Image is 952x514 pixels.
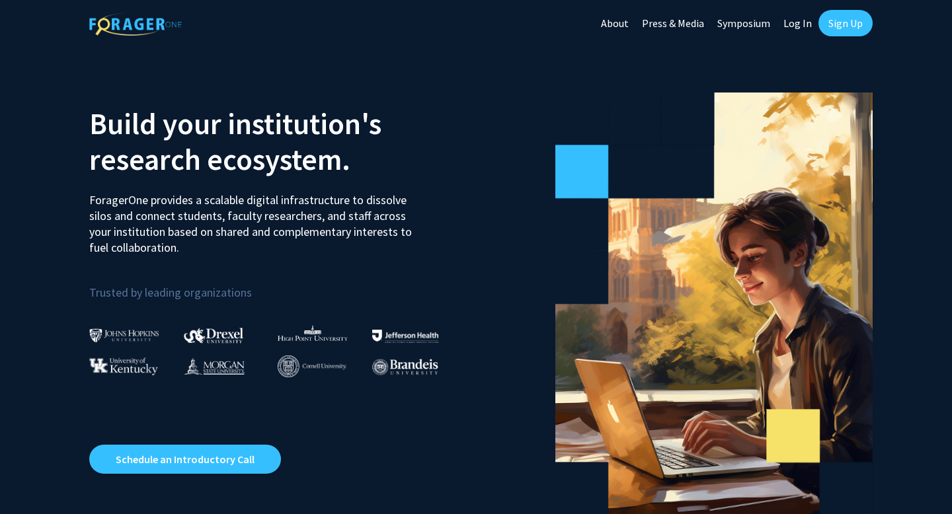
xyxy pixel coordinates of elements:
a: Opens in a new tab [89,445,281,474]
img: Drexel University [184,328,243,343]
h2: Build your institution's research ecosystem. [89,106,466,177]
img: Morgan State University [184,357,245,375]
img: Thomas Jefferson University [372,330,438,342]
img: Cornell University [278,355,346,377]
img: University of Kentucky [89,357,158,375]
p: Trusted by leading organizations [89,266,466,303]
a: Sign Up [818,10,873,36]
p: ForagerOne provides a scalable digital infrastructure to dissolve silos and connect students, fac... [89,182,421,256]
iframe: Chat [10,455,56,504]
img: High Point University [278,325,348,341]
img: Brandeis University [372,359,438,375]
img: ForagerOne Logo [89,13,182,36]
img: Johns Hopkins University [89,328,159,342]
